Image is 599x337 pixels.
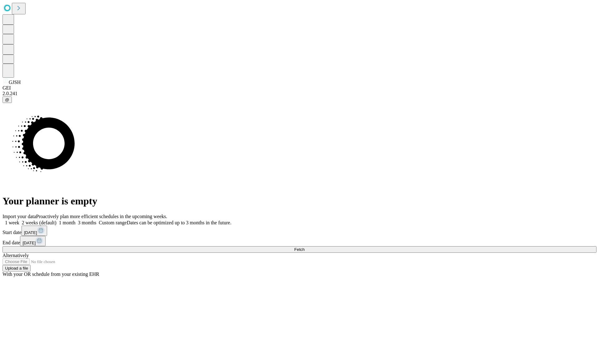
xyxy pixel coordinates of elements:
button: Upload a file [2,265,31,271]
button: @ [2,96,12,103]
span: [DATE] [22,241,36,245]
h1: Your planner is empty [2,195,597,207]
span: 2 weeks (default) [22,220,56,225]
span: Fetch [294,247,304,252]
button: [DATE] [20,236,46,246]
button: Fetch [2,246,597,253]
span: [DATE] [24,230,37,235]
span: @ [5,97,9,102]
span: 3 months [78,220,96,225]
button: [DATE] [22,226,47,236]
span: With your OR schedule from your existing EHR [2,271,99,277]
div: End date [2,236,597,246]
div: GEI [2,85,597,91]
span: Custom range [99,220,127,225]
span: Proactively plan more efficient schedules in the upcoming weeks. [36,214,167,219]
div: Start date [2,226,597,236]
span: GJSH [9,80,21,85]
span: Import your data [2,214,36,219]
span: Alternatively [2,253,29,258]
span: 1 month [59,220,75,225]
span: Dates can be optimized up to 3 months in the future. [127,220,231,225]
span: 1 week [5,220,19,225]
div: 2.0.241 [2,91,597,96]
